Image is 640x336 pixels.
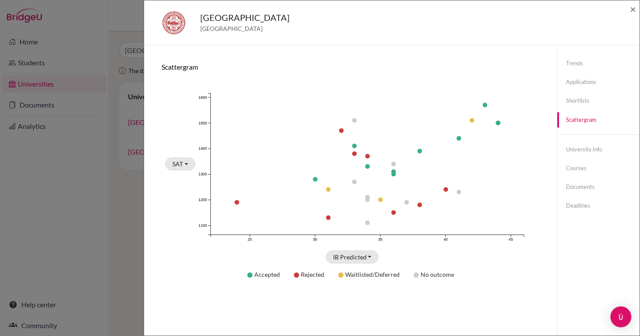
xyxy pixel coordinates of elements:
text: 1500 [198,121,207,125]
a: Deadlines [557,198,640,213]
button: Close [630,4,636,14]
div: Rejected [294,271,324,278]
a: Documents [557,179,640,195]
div: Open Intercom Messenger [610,306,631,327]
text: 40 [444,238,448,242]
a: University info [557,142,640,157]
div: Waitlisted/Deferred [338,271,400,278]
img: us_bu_ac1yjjte.jpeg [155,11,193,34]
a: Scattergram [557,112,640,128]
a: Applications [557,74,640,90]
div: Accepted [247,271,280,278]
span: [GEOGRAPHIC_DATA] [200,24,290,33]
text: 35 [378,238,383,242]
text: 30 [313,238,317,242]
text: 1300 [198,172,207,177]
text: 1600 [198,95,207,100]
div: No outcome [414,271,454,278]
a: Shortlists [557,93,640,108]
text: 45 [509,238,513,242]
button: IB Predicted [326,250,379,264]
text: 25 [247,238,252,242]
a: Courses [557,161,640,176]
a: Trends [557,56,640,71]
span: × [630,3,636,15]
text: 1400 [198,147,207,151]
text: 1200 [198,198,207,202]
button: SAT [165,157,195,171]
text: 1100 [198,223,207,228]
h6: Scattergram [162,63,539,71]
h5: [GEOGRAPHIC_DATA] [200,11,290,24]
